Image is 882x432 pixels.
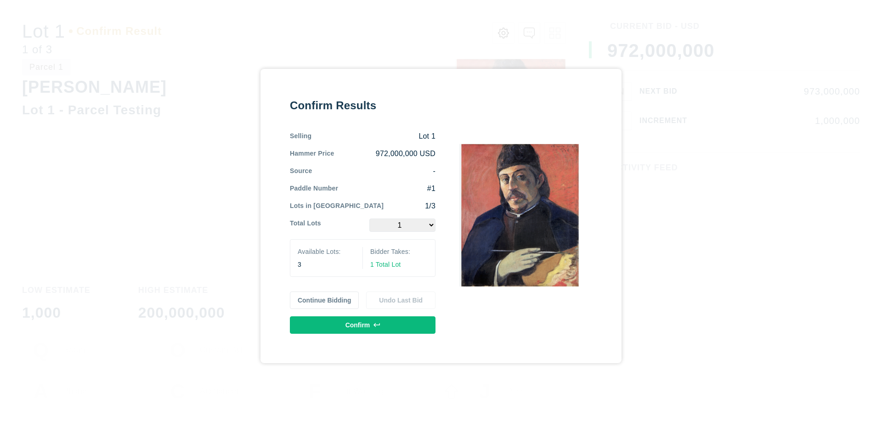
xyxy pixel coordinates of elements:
button: Confirm [290,316,435,334]
div: Hammer Price [290,149,334,159]
button: Undo Last Bid [366,292,435,309]
div: Bidder Takes: [370,247,428,256]
span: 1 Total Lot [370,261,401,268]
div: 972,000,000 USD [334,149,435,159]
div: Lots in [GEOGRAPHIC_DATA] [290,201,384,211]
div: - [312,166,435,176]
div: 3 [298,260,355,269]
div: Source [290,166,312,176]
div: Total Lots [290,219,321,232]
button: Continue Bidding [290,292,359,309]
div: #1 [338,184,435,194]
div: 1/3 [384,201,435,211]
div: Lot 1 [311,131,435,141]
div: Confirm Results [290,98,435,113]
div: Selling [290,131,311,141]
div: Paddle Number [290,184,338,194]
div: Available Lots: [298,247,355,256]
